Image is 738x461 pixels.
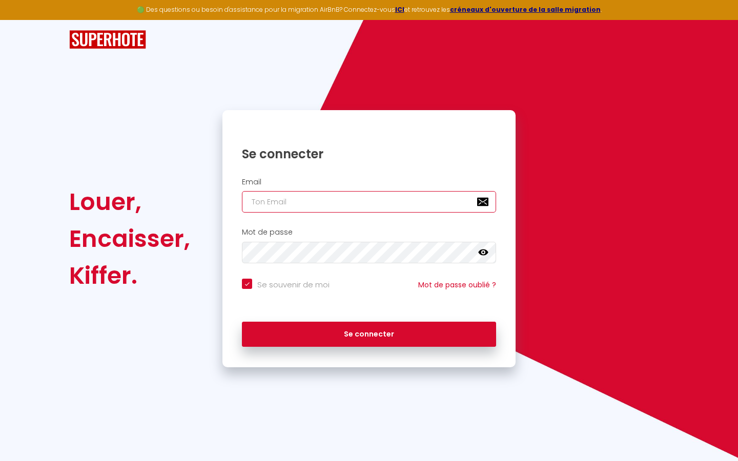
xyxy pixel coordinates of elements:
[69,220,190,257] div: Encaisser,
[69,183,190,220] div: Louer,
[418,280,496,290] a: Mot de passe oublié ?
[242,146,496,162] h1: Se connecter
[242,191,496,213] input: Ton Email
[8,4,39,35] button: Ouvrir le widget de chat LiveChat
[242,178,496,186] h2: Email
[69,30,146,49] img: SuperHote logo
[242,228,496,237] h2: Mot de passe
[69,257,190,294] div: Kiffer.
[242,322,496,347] button: Se connecter
[395,5,404,14] a: ICI
[450,5,601,14] a: créneaux d'ouverture de la salle migration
